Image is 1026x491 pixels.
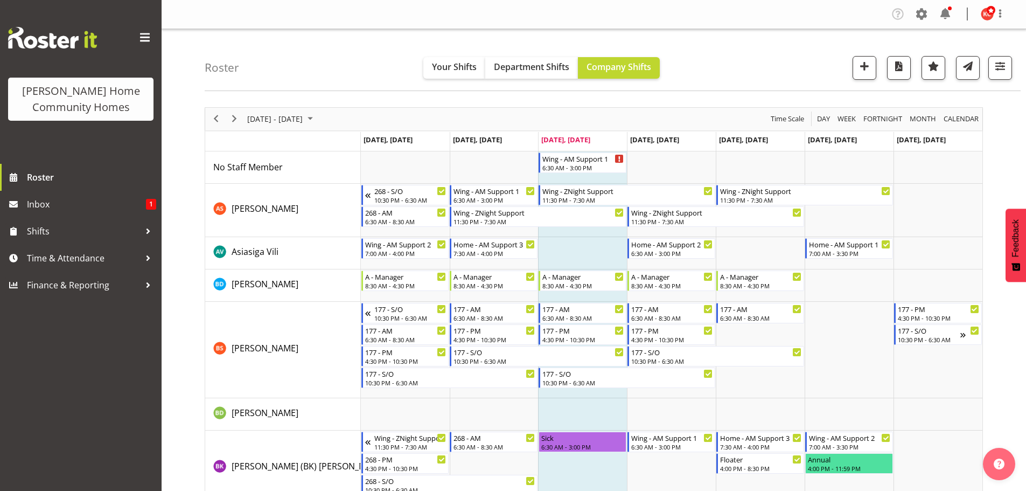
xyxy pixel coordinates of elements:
[897,135,946,144] span: [DATE], [DATE]
[809,442,890,451] div: 7:00 AM - 3:30 PM
[232,407,298,419] span: [PERSON_NAME]
[894,303,982,323] div: Billie Sothern"s event - 177 - PM Begin From Sunday, August 17, 2025 at 4:30:00 PM GMT+12:00 Ends...
[631,239,713,250] div: Home - AM Support 2
[805,453,893,474] div: Brijesh (BK) Kachhadiya"s event - Annual Begin From Saturday, August 16, 2025 at 4:00:00 PM GMT+1...
[27,223,140,239] span: Shifts
[988,56,1012,80] button: Filter Shifts
[453,207,624,218] div: Wing - ZNight Support
[894,324,982,345] div: Billie Sothern"s event - 177 - S/O Begin From Sunday, August 17, 2025 at 10:30:00 PM GMT+12:00 En...
[361,185,449,205] div: Arshdeep Singh"s event - 268 - S/O Begin From Sunday, August 10, 2025 at 10:30:00 PM GMT+12:00 En...
[541,135,590,144] span: [DATE], [DATE]
[720,464,801,473] div: 4:00 PM - 8:30 PM
[19,83,143,115] div: [PERSON_NAME] Home Community Homes
[631,249,713,258] div: 6:30 AM - 3:00 PM
[423,57,485,79] button: Your Shifts
[627,432,715,452] div: Brijesh (BK) Kachhadiya"s event - Wing - AM Support 1 Begin From Thursday, August 14, 2025 at 6:3...
[205,151,361,184] td: No Staff Member resource
[539,324,626,345] div: Billie Sothern"s event - 177 - PM Begin From Wednesday, August 13, 2025 at 4:30:00 PM GMT+12:00 E...
[232,203,298,215] span: [PERSON_NAME]
[8,27,97,49] img: Rosterit website logo
[542,163,624,172] div: 6:30 AM - 3:00 PM
[720,314,801,322] div: 6:30 AM - 8:30 AM
[542,185,713,196] div: Wing - ZNight Support
[631,357,801,365] div: 10:30 PM - 6:30 AM
[205,302,361,398] td: Billie Sothern resource
[716,303,804,323] div: Billie Sothern"s event - 177 - AM Begin From Friday, August 15, 2025 at 6:30:00 AM GMT+12:00 Ends...
[246,112,318,126] button: August 2025
[361,206,449,227] div: Arshdeep Singh"s event - 268 - AM Begin From Monday, August 11, 2025 at 6:30:00 AM GMT+12:00 Ends...
[922,56,945,80] button: Highlight an important date within the roster.
[365,378,535,387] div: 10:30 PM - 6:30 AM
[631,207,801,218] div: Wing - ZNight Support
[720,303,801,314] div: 177 - AM
[716,453,804,474] div: Brijesh (BK) Kachhadiya"s event - Floater Begin From Friday, August 15, 2025 at 4:00:00 PM GMT+12...
[542,153,624,164] div: Wing - AM Support 1
[809,432,890,443] div: Wing - AM Support 2
[631,442,713,451] div: 6:30 AM - 3:00 PM
[943,112,980,126] span: calendar
[450,432,538,452] div: Brijesh (BK) Kachhadiya"s event - 268 - AM Begin From Tuesday, August 12, 2025 at 6:30:00 AM GMT+...
[994,459,1004,469] img: help-xxl-2.png
[898,335,960,344] div: 10:30 PM - 6:30 AM
[809,249,890,258] div: 7:00 AM - 3:30 PM
[453,135,502,144] span: [DATE], [DATE]
[898,325,960,336] div: 177 - S/O
[374,303,446,314] div: 177 - S/O
[805,238,893,259] div: Asiasiga Vili"s event - Home - AM Support 1 Begin From Saturday, August 16, 2025 at 7:00:00 AM GM...
[539,271,626,291] div: Barbara Dunlop"s event - A - Manager Begin From Wednesday, August 13, 2025 at 8:30:00 AM GMT+12:0...
[720,271,801,282] div: A - Manager
[361,324,449,345] div: Billie Sothern"s event - 177 - AM Begin From Monday, August 11, 2025 at 6:30:00 AM GMT+12:00 Ends...
[631,314,713,322] div: 6:30 AM - 8:30 AM
[485,57,578,79] button: Department Shifts
[27,169,156,185] span: Roster
[365,475,535,486] div: 268 - S/O
[453,271,535,282] div: A - Manager
[365,281,446,290] div: 8:30 AM - 4:30 PM
[365,249,446,258] div: 7:00 AM - 4:00 PM
[627,324,715,345] div: Billie Sothern"s event - 177 - PM Begin From Thursday, August 14, 2025 at 4:30:00 PM GMT+12:00 En...
[627,271,715,291] div: Barbara Dunlop"s event - A - Manager Begin From Thursday, August 14, 2025 at 8:30:00 AM GMT+12:00...
[225,108,243,130] div: next period
[450,271,538,291] div: Barbara Dunlop"s event - A - Manager Begin From Tuesday, August 12, 2025 at 8:30:00 AM GMT+12:00 ...
[631,303,713,314] div: 177 - AM
[494,61,569,73] span: Department Shifts
[450,346,626,366] div: Billie Sothern"s event - 177 - S/O Begin From Tuesday, August 12, 2025 at 10:30:00 PM GMT+12:00 E...
[207,108,225,130] div: previous period
[853,56,876,80] button: Add a new shift
[539,368,715,388] div: Billie Sothern"s event - 177 - S/O Begin From Wednesday, August 13, 2025 at 10:30:00 PM GMT+12:00...
[453,239,535,250] div: Home - AM Support 3
[232,342,298,355] a: [PERSON_NAME]
[770,112,805,126] span: Time Scale
[630,135,679,144] span: [DATE], [DATE]
[808,454,890,465] div: Annual
[213,161,283,174] a: No Staff Member
[542,303,624,314] div: 177 - AM
[909,112,937,126] span: Month
[453,314,535,322] div: 6:30 AM - 8:30 AM
[232,406,298,419] a: [PERSON_NAME]
[587,61,651,73] span: Company Shifts
[361,271,449,291] div: Barbara Dunlop"s event - A - Manager Begin From Monday, August 11, 2025 at 8:30:00 AM GMT+12:00 E...
[720,442,801,451] div: 7:30 AM - 4:00 PM
[27,277,140,293] span: Finance & Reporting
[365,335,446,344] div: 6:30 AM - 8:30 AM
[453,442,535,451] div: 6:30 AM - 8:30 AM
[887,56,911,80] button: Download a PDF of the roster according to the set date range.
[631,335,713,344] div: 4:30 PM - 10:30 PM
[769,112,806,126] button: Time Scale
[542,378,713,387] div: 10:30 PM - 6:30 AM
[720,185,890,196] div: Wing - ZNight Support
[720,432,801,443] div: Home - AM Support 3
[631,271,713,282] div: A - Manager
[453,303,535,314] div: 177 - AM
[232,246,278,258] span: Asiasiga Vili
[627,238,715,259] div: Asiasiga Vili"s event - Home - AM Support 2 Begin From Thursday, August 14, 2025 at 6:30:00 AM GM...
[453,335,535,344] div: 4:30 PM - 10:30 PM
[542,368,713,379] div: 177 - S/O
[716,432,804,452] div: Brijesh (BK) Kachhadiya"s event - Home - AM Support 3 Begin From Friday, August 15, 2025 at 7:30:...
[232,460,386,473] a: [PERSON_NAME] (BK) [PERSON_NAME]
[836,112,858,126] button: Timeline Week
[450,324,538,345] div: Billie Sothern"s event - 177 - PM Begin From Tuesday, August 12, 2025 at 4:30:00 PM GMT+12:00 End...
